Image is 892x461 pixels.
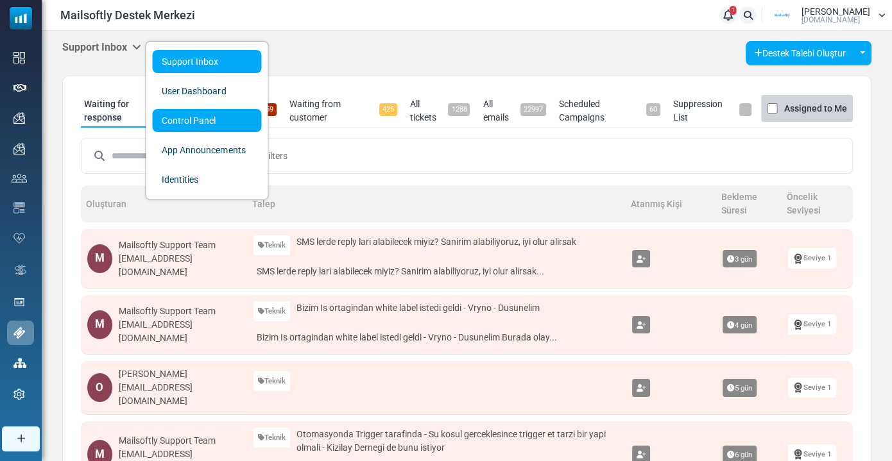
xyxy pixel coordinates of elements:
[253,301,290,321] a: Teknik
[520,103,546,116] span: 22997
[152,50,261,73] a: Support Inbox
[119,367,241,381] div: [PERSON_NAME]
[784,101,847,116] label: Assigned to Me
[296,235,576,249] span: SMS lerde reply lari alabilecek miyiz? Sanirim alabiliyoruz, iyi olur alirsak
[788,314,836,334] a: Seviye 1
[723,316,757,334] span: 4 gün
[379,103,397,116] span: 425
[766,6,886,25] a: User Logo [PERSON_NAME] [DOMAIN_NAME]
[152,80,261,103] a: User Dashboard
[253,328,619,348] a: Bizim Is ortagindan white label istedi geldi - Vryno - Dusunelim Burada olay...
[13,263,28,278] img: workflow.svg
[719,6,737,24] a: 1
[407,94,474,128] a: All tickets1288
[730,6,737,15] span: 1
[556,94,664,128] a: Scheduled Campaigns60
[782,185,853,222] th: Öncelik Seviyesi
[152,138,261,162] a: App Announcements
[87,244,112,273] div: M
[81,94,189,128] a: Waiting for response352
[119,434,241,448] div: Mailsoftly Support Team
[12,174,27,183] img: contacts-icon.svg
[119,239,241,252] div: Mailsoftly Support Team
[626,185,716,222] th: Atanmış Kişi
[87,310,112,339] div: M
[788,248,836,268] a: Seviye 1
[13,143,25,155] img: campaigns-icon.png
[247,185,626,222] th: Talep
[152,109,261,132] a: Control Panel
[263,149,287,163] span: Filters
[448,103,470,116] span: 1288
[479,94,549,128] a: All emails22997
[670,94,755,128] a: Suppression List
[60,6,195,24] span: Mailsoftly Destek Merkezi
[253,235,290,255] a: Teknik
[13,52,25,63] img: dashboard-icon.svg
[802,7,870,16] span: [PERSON_NAME]
[723,379,757,397] span: 5 gün
[766,6,798,25] img: User Logo
[62,41,141,53] h5: Support Inbox
[802,16,860,24] span: [DOMAIN_NAME]
[10,7,32,29] img: mailsoftly_icon_blue_white.svg
[119,252,241,279] div: [EMAIL_ADDRESS][DOMAIN_NAME]
[152,168,261,191] a: Identities
[253,371,290,391] a: Teknik
[119,305,241,318] div: Mailsoftly Support Team
[13,202,25,214] img: email-templates-icon.svg
[13,112,25,124] img: campaigns-icon.png
[119,381,241,408] div: [EMAIL_ADDRESS][DOMAIN_NAME]
[81,185,247,222] th: Oluşturan
[87,373,112,402] div: O
[13,233,25,243] img: domain-health-icon.svg
[13,327,25,339] img: support-icon-active.svg
[253,428,290,448] a: Teknik
[723,250,757,268] span: 3 gün
[716,185,782,222] th: Bekleme Süresi
[746,41,854,65] a: Destek Talebi Oluştur
[296,428,619,455] span: Otomasyonda Trigger tarafinda - Su kosul gerceklesince trigger et tarzi bir yapi olmali - Kizilay...
[296,301,540,315] span: Bizim Is ortagindan white label istedi geldi - Vryno - Dusunelim
[646,103,660,116] span: 60
[788,378,836,398] a: Seviye 1
[286,94,400,128] a: Waiting from customer425
[119,318,241,345] div: [EMAIL_ADDRESS][DOMAIN_NAME]
[253,262,619,281] a: SMS lerde reply lari alabilecek miyiz? Sanirim alabiliyoruz, iyi olur alirsak...
[13,296,25,308] img: landing_pages.svg
[13,389,25,400] img: settings-icon.svg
